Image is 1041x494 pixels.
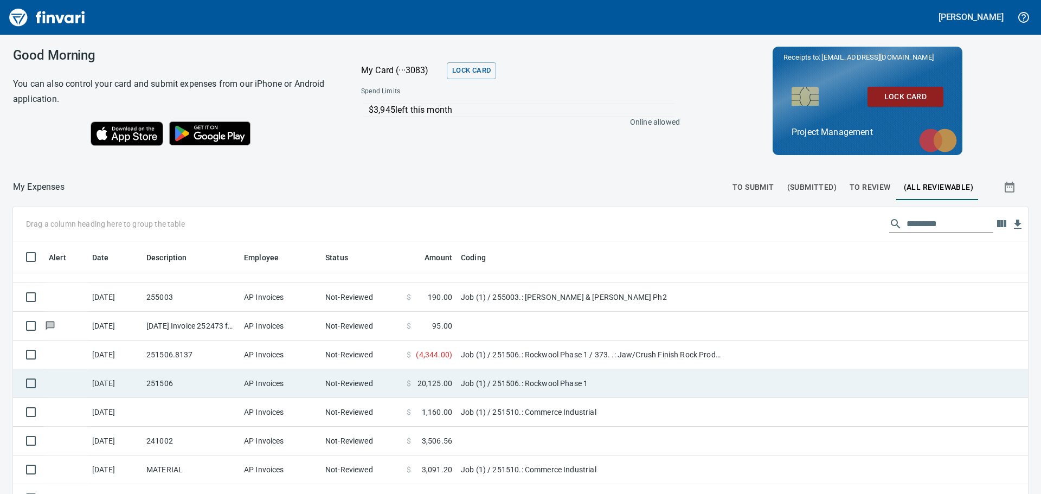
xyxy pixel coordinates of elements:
[407,378,411,389] span: $
[914,123,962,158] img: mastercard.svg
[325,251,348,264] span: Status
[13,76,334,107] h6: You can also control your card and submit expenses from our iPhone or Android application.
[407,435,411,446] span: $
[457,398,728,427] td: Job (1) / 251510.: Commerce Industrial
[321,398,402,427] td: Not-Reviewed
[452,65,491,77] span: Lock Card
[876,90,935,104] span: Lock Card
[457,369,728,398] td: Job (1) / 251506.: Rockwool Phase 1
[240,369,321,398] td: AP Invoices
[88,427,142,455] td: [DATE]
[783,52,952,63] p: Receipts to:
[92,251,123,264] span: Date
[88,312,142,341] td: [DATE]
[457,455,728,484] td: Job (1) / 251510.: Commerce Industrial
[447,62,496,79] button: Lock Card
[850,181,891,194] span: To Review
[163,116,256,151] img: Get it on Google Play
[787,181,837,194] span: (Submitted)
[321,455,402,484] td: Not-Reviewed
[416,349,452,360] span: ( 4,344.00 )
[461,251,486,264] span: Coding
[422,464,452,475] span: 3,091.20
[321,427,402,455] td: Not-Reviewed
[820,52,934,62] span: [EMAIL_ADDRESS][DOMAIN_NAME]
[13,181,65,194] nav: breadcrumb
[240,427,321,455] td: AP Invoices
[904,181,973,194] span: (All Reviewable)
[432,320,452,331] span: 95.00
[993,174,1028,200] button: Show transactions within a particular date range
[92,251,109,264] span: Date
[425,251,452,264] span: Amount
[407,464,411,475] span: $
[410,251,452,264] span: Amount
[993,216,1010,232] button: Choose columns to display
[88,398,142,427] td: [DATE]
[407,292,411,303] span: $
[13,181,65,194] p: My Expenses
[240,455,321,484] td: AP Invoices
[142,312,240,341] td: [DATE] Invoice 252473 from [PERSON_NAME] Aggressive Enterprises Inc. (1-22812)
[369,104,674,117] p: $3,945 left this month
[44,322,56,329] span: Has messages
[88,455,142,484] td: [DATE]
[936,9,1006,25] button: [PERSON_NAME]
[321,341,402,369] td: Not-Reviewed
[88,283,142,312] td: [DATE]
[321,312,402,341] td: Not-Reviewed
[142,427,240,455] td: 241002
[142,341,240,369] td: 251506.8137
[142,455,240,484] td: MATERIAL
[91,121,163,146] img: Download on the App Store
[240,283,321,312] td: AP Invoices
[244,251,293,264] span: Employee
[428,292,452,303] span: 190.00
[352,117,680,127] p: Online allowed
[361,64,442,77] p: My Card (···3083)
[325,251,362,264] span: Status
[407,349,411,360] span: $
[1010,216,1026,233] button: Download Table
[88,341,142,369] td: [DATE]
[88,369,142,398] td: [DATE]
[13,48,334,63] h3: Good Morning
[142,369,240,398] td: 251506
[244,251,279,264] span: Employee
[240,312,321,341] td: AP Invoices
[146,251,187,264] span: Description
[321,369,402,398] td: Not-Reviewed
[868,87,943,107] button: Lock Card
[26,219,185,229] p: Drag a column heading here to group the table
[321,283,402,312] td: Not-Reviewed
[142,283,240,312] td: 255003
[457,283,728,312] td: Job (1) / 255003.: [PERSON_NAME] & [PERSON_NAME] Ph2
[939,11,1004,23] h5: [PERSON_NAME]
[732,181,774,194] span: To Submit
[792,126,943,139] p: Project Management
[49,251,66,264] span: Alert
[407,407,411,418] span: $
[361,86,539,97] span: Spend Limits
[7,4,88,30] img: Finvari
[240,398,321,427] td: AP Invoices
[461,251,500,264] span: Coding
[422,435,452,446] span: 3,506.56
[146,251,201,264] span: Description
[417,378,452,389] span: 20,125.00
[422,407,452,418] span: 1,160.00
[49,251,80,264] span: Alert
[240,341,321,369] td: AP Invoices
[457,341,728,369] td: Job (1) / 251506.: Rockwool Phase 1 / 373. .: Jaw/Crush Finish Rock Products / 5: Other
[407,320,411,331] span: $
